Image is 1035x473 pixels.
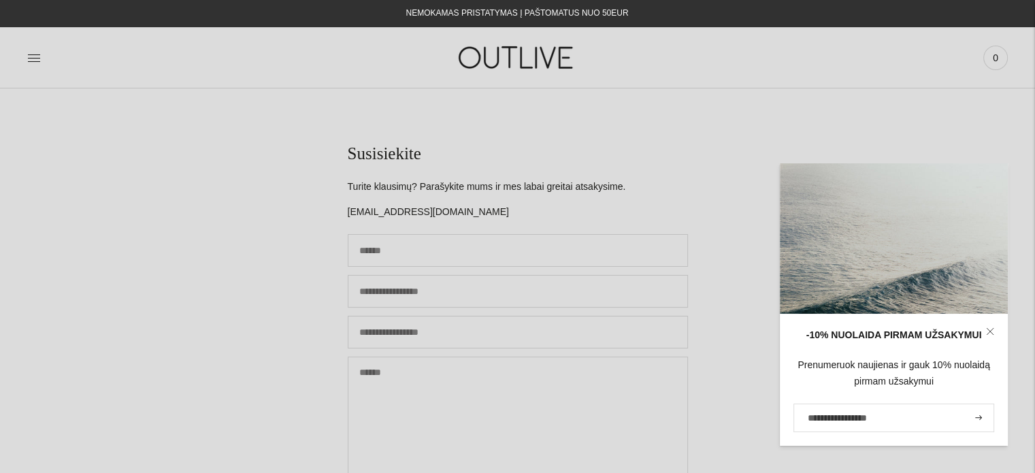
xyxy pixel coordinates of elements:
div: -10% NUOLAIDA PIRMAM UŽSAKYMUI [793,327,994,344]
p: [EMAIL_ADDRESS][DOMAIN_NAME] [348,204,688,221]
p: Turite klausimų? Parašykite mums ir mes labai greitai atsakysime. [348,179,688,195]
a: 0 [983,43,1008,73]
img: OUTLIVE [432,34,602,81]
div: Prenumeruok naujienas ir gauk 10% nuolaidą pirmam užsakymui [793,357,994,390]
h1: Susisiekite [348,143,688,165]
span: 0 [986,48,1005,67]
div: NEMOKAMAS PRISTATYMAS Į PAŠTOMATUS NUO 50EUR [406,5,629,22]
